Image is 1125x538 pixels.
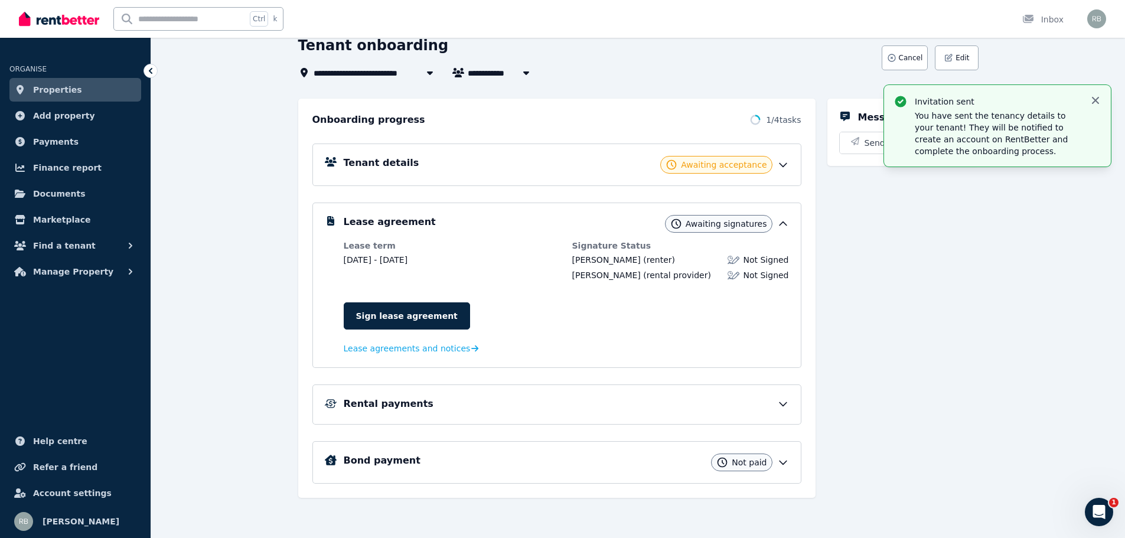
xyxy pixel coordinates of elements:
[728,269,739,281] img: Lease not signed
[33,239,96,253] span: Find a tenant
[43,514,119,529] span: [PERSON_NAME]
[250,11,268,27] span: Ctrl
[956,53,969,63] span: Edit
[915,110,1080,157] p: You have sent the tenancy details to your tenant! They will be notified to create an account on R...
[9,234,141,257] button: Find a tenant
[935,45,978,70] button: Edit
[9,156,141,180] a: Finance report
[1022,14,1064,25] div: Inbox
[33,161,102,175] span: Finance report
[9,481,141,505] a: Account settings
[325,455,337,465] img: Bond Details
[33,83,82,97] span: Properties
[1087,9,1106,28] img: Rick Baek
[681,159,767,171] span: Awaiting acceptance
[572,269,711,281] div: (rental provider)
[344,240,560,252] dt: Lease term
[19,10,99,28] img: RentBetter
[899,53,923,63] span: Cancel
[728,254,739,266] img: Lease not signed
[344,302,470,330] a: Sign lease agreement
[572,270,641,280] span: [PERSON_NAME]
[344,215,436,229] h5: Lease agreement
[1085,498,1113,526] iframe: Intercom live chat
[344,343,471,354] span: Lease agreements and notices
[9,130,141,154] a: Payments
[9,78,141,102] a: Properties
[732,457,767,468] span: Not paid
[33,109,95,123] span: Add property
[915,96,1080,107] p: Invitation sent
[9,260,141,283] button: Manage Property
[33,486,112,500] span: Account settings
[572,255,641,265] span: [PERSON_NAME]
[344,343,479,354] a: Lease agreements and notices
[743,269,788,281] span: Not Signed
[882,45,928,70] button: Cancel
[572,254,675,266] div: (renter)
[9,455,141,479] a: Refer a friend
[344,254,560,266] dd: [DATE] - [DATE]
[1109,498,1119,507] span: 1
[865,137,925,149] span: Send message
[33,213,90,227] span: Marketplace
[9,182,141,206] a: Documents
[743,254,788,266] span: Not Signed
[273,14,277,24] span: k
[33,460,97,474] span: Refer a friend
[298,36,449,55] h1: Tenant onboarding
[9,429,141,453] a: Help centre
[312,113,425,127] h2: Onboarding progress
[766,114,801,126] span: 1 / 4 tasks
[325,399,337,408] img: Rental Payments
[33,434,87,448] span: Help centre
[9,65,47,73] span: ORGANISE
[9,208,141,231] a: Marketplace
[344,156,419,170] h5: Tenant details
[33,135,79,149] span: Payments
[14,512,33,531] img: Rick Baek
[9,104,141,128] a: Add property
[33,187,86,201] span: Documents
[858,110,910,125] h5: Messages
[344,454,420,468] h5: Bond payment
[686,218,767,230] span: Awaiting signatures
[33,265,113,279] span: Manage Property
[572,240,789,252] dt: Signature Status
[344,397,433,411] h5: Rental payments
[840,132,966,154] button: Send message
